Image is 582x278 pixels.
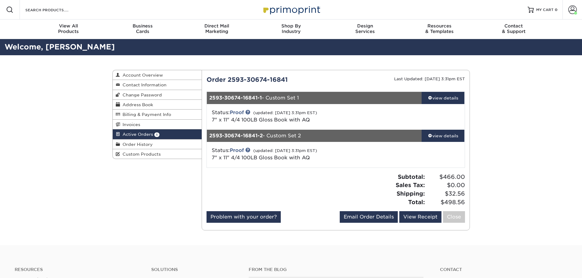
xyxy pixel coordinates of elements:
[477,20,551,39] a: Contact& Support
[15,267,142,272] h4: Resources
[254,23,328,29] span: Shop By
[207,211,281,223] a: Problem with your order?
[340,211,398,223] a: Email Order Details
[113,129,202,139] a: Active Orders 1
[402,20,477,39] a: Resources& Templates
[254,23,328,34] div: Industry
[180,23,254,34] div: Marketing
[396,182,425,188] strong: Sales Tax:
[207,147,379,161] div: Status:
[31,23,106,34] div: Products
[113,90,202,100] a: Change Password
[25,6,84,13] input: SEARCH PRODUCTS.....
[120,82,167,87] span: Contact Information
[207,109,379,124] div: Status:
[477,23,551,29] span: Contact
[120,132,153,137] span: Active Orders
[328,20,402,39] a: DesignServices
[398,173,425,180] strong: Subtotal:
[427,190,465,198] span: $32.56
[422,95,465,101] div: view details
[555,8,558,12] span: 0
[212,117,310,123] span: 7" x 11" 4/4 100LB Gloss Book with AQ
[154,132,159,137] span: 1
[402,23,477,34] div: & Templates
[120,73,163,78] span: Account Overview
[120,92,162,97] span: Change Password
[120,112,171,117] span: Billing & Payment Info
[440,267,567,272] a: Contact
[230,110,244,115] a: Proof
[120,122,140,127] span: Invoices
[536,7,554,13] span: MY CART
[209,95,262,101] strong: 2593-30674-16841-1
[180,20,254,39] a: Direct MailMarketing
[202,75,336,84] div: Order 2593-30674-16841
[253,148,317,153] small: (updated: [DATE] 3:31pm EST)
[408,199,425,205] strong: Total:
[253,110,317,115] small: (updated: [DATE] 3:31pm EST)
[105,20,180,39] a: BusinessCards
[249,267,423,272] h4: From the Blog
[207,130,422,142] div: - Custom Set 2
[261,3,322,16] img: Primoprint
[427,181,465,190] span: $0.00
[328,23,402,29] span: Design
[113,70,202,80] a: Account Overview
[105,23,180,29] span: Business
[328,23,402,34] div: Services
[209,133,263,139] strong: 2593-30674-16841-2
[207,92,422,104] div: - Custom Set 1
[443,211,465,223] a: Close
[113,80,202,90] a: Contact Information
[113,110,202,119] a: Billing & Payment Info
[427,198,465,207] span: $498.56
[477,23,551,34] div: & Support
[113,149,202,159] a: Custom Products
[120,152,161,157] span: Custom Products
[399,211,441,223] a: View Receipt
[254,20,328,39] a: Shop ByIndustry
[105,23,180,34] div: Cards
[113,100,202,110] a: Address Book
[31,23,106,29] span: View All
[427,173,465,181] span: $466.00
[120,102,153,107] span: Address Book
[120,142,153,147] span: Order History
[151,267,240,272] h4: Solutions
[394,77,465,81] small: Last Updated: [DATE] 3:31pm EST
[422,92,465,104] a: view details
[230,147,244,153] a: Proof
[422,133,465,139] div: view details
[113,139,202,149] a: Order History
[397,190,425,197] strong: Shipping:
[402,23,477,29] span: Resources
[31,20,106,39] a: View AllProducts
[180,23,254,29] span: Direct Mail
[422,130,465,142] a: view details
[113,120,202,129] a: Invoices
[212,155,310,161] span: 7" x 11" 4/4 100LB Gloss Book with AQ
